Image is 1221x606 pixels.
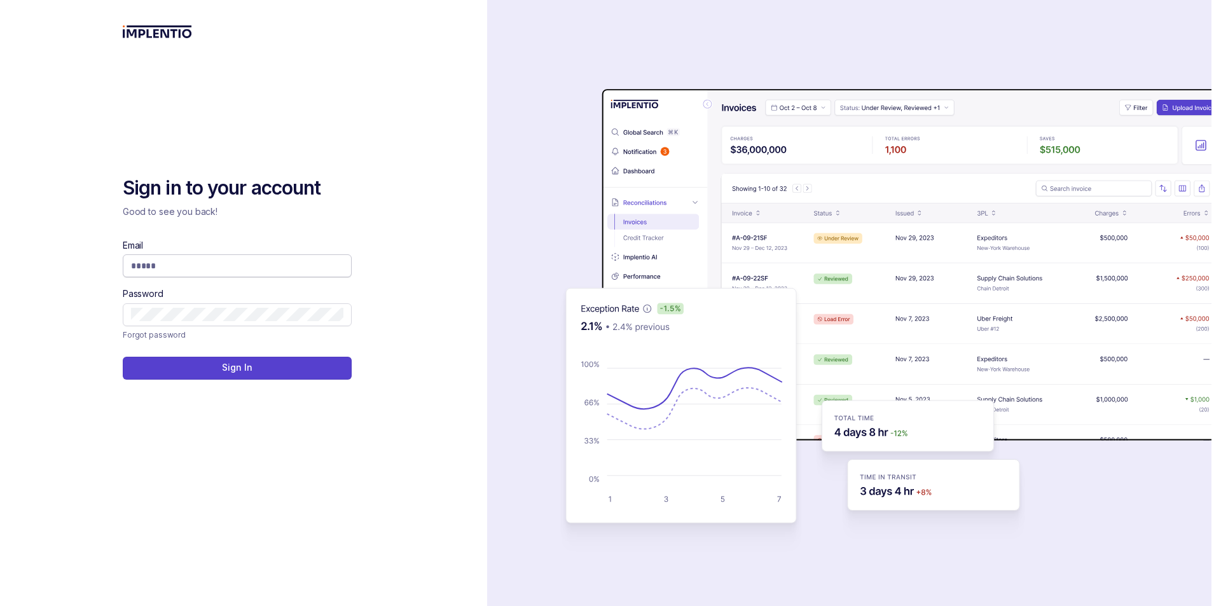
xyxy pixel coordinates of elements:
[123,287,163,300] label: Password
[123,239,143,252] label: Email
[123,176,352,201] h2: Sign in to your account
[123,329,186,341] p: Forgot password
[123,205,352,218] p: Good to see you back!
[123,25,192,38] img: logo
[123,329,186,341] a: Link Forgot password
[123,357,352,380] button: Sign In
[222,361,252,374] p: Sign In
